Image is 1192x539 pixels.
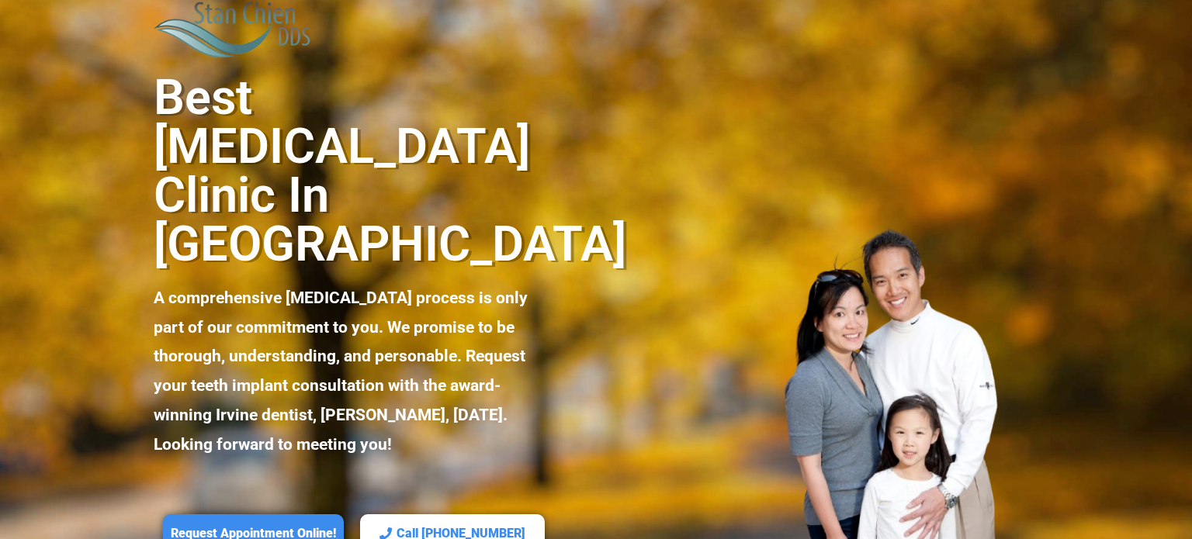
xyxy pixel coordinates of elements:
[154,284,552,460] p: A comprehensive [MEDICAL_DATA] process is only part of our commitment to you. We promise to be th...
[154,73,552,268] h2: Best [MEDICAL_DATA] Clinic in [GEOGRAPHIC_DATA]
